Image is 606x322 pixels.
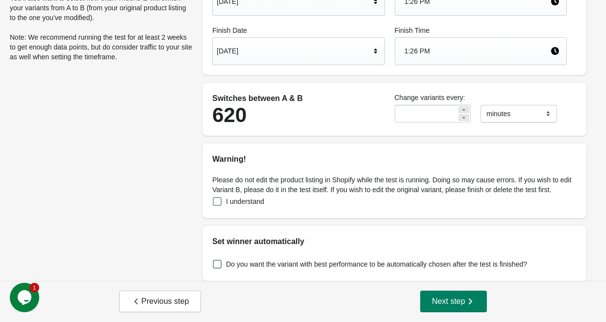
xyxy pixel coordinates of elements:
[226,259,527,269] span: Do you want the variant with best performance to be automatically chosen after the test is finished?
[212,25,385,35] label: Finish Date
[212,236,577,248] h2: Set winner automatically
[432,297,475,306] span: Next step
[395,93,567,102] label: Change variants every:
[420,291,487,312] button: Next step
[10,32,193,62] p: Note: We recommend running the test for at least 2 weeks to get enough data points, but do consid...
[212,93,385,104] div: Switches between A & B
[404,42,551,60] div: 1:26 PM
[10,283,41,312] iframe: chat widget
[131,297,189,306] span: Previous step
[212,175,577,195] p: Please do not edit the product listing in Shopify while the test is running. Doing so may cause e...
[226,197,264,206] span: I understand
[395,25,567,35] label: Finish Time
[217,42,371,60] div: [DATE]
[212,153,577,165] h2: Warning!
[212,104,385,126] div: 620
[119,291,201,312] button: Previous step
